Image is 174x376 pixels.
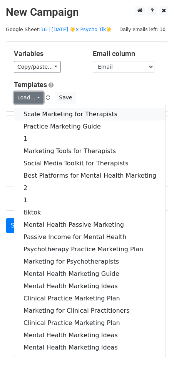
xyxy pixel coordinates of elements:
a: tiktok [14,206,166,219]
h5: Email column [93,49,160,58]
span: Daily emails left: 30 [117,25,168,34]
a: Mental Health Marketing Ideas [14,341,166,354]
button: Save [55,92,75,104]
a: Marketing for Clinical Practitioners [14,305,166,317]
a: 2 [14,182,166,194]
a: 36 | [DATE] ☀️x Psycho Tik☀️ [40,26,112,32]
a: Mental Health Marketing Ideas [14,280,166,292]
a: Marketing Tools for Therapists [14,145,166,157]
a: Psychotherapy Practice Marketing Plan [14,243,166,256]
a: Mental Health Marketing Ideas [14,329,166,341]
a: Load... [14,92,43,104]
a: Social Media Toolkit for Therapists [14,157,166,170]
a: Mental Health Passive Marketing [14,219,166,231]
small: Google Sheet: [6,26,112,32]
a: Clinical Practice Marketing Plan [14,317,166,329]
a: Templates [14,81,47,89]
iframe: Chat Widget [136,339,174,376]
a: Scale Marketing for Therapists [14,108,166,120]
a: Send [6,218,31,233]
h5: Variables [14,49,81,58]
a: Passive Income for Mental Health [14,231,166,243]
a: Mental Health Marketing Guide [14,268,166,280]
a: Copy/paste... [14,61,61,73]
a: Clinical Practice Marketing Plan [14,292,166,305]
a: 1 [14,133,166,145]
h2: New Campaign [6,6,168,19]
a: Marketing for Psychotherapists [14,256,166,268]
a: 1 [14,194,166,206]
a: Practice Marketing Guide [14,120,166,133]
a: Best Platforms for Mental Health Marketing [14,170,166,182]
a: Daily emails left: 30 [117,26,168,32]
